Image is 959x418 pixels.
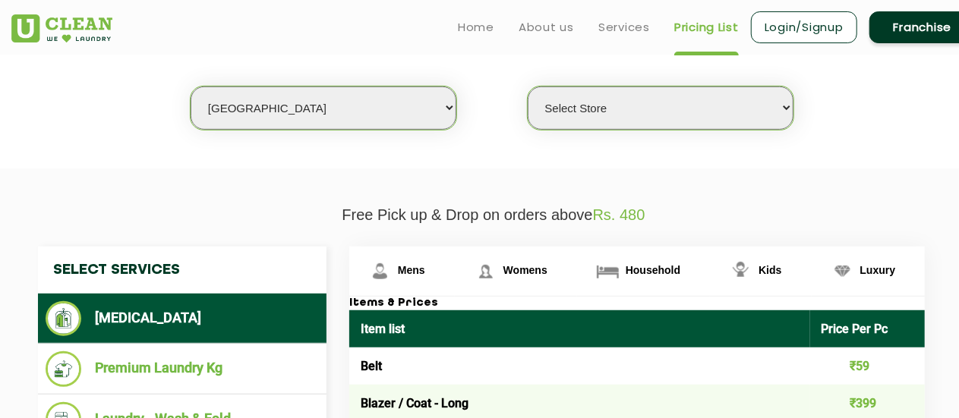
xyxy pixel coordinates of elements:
li: Premium Laundry Kg [46,351,319,387]
a: Pricing List [674,18,739,36]
a: Services [598,18,650,36]
img: Womens [472,258,499,284]
h3: Items & Prices [349,297,925,310]
img: Dry Cleaning [46,301,81,336]
img: Mens [367,258,393,284]
span: Rs. 480 [593,206,645,223]
th: Price Per Pc [810,310,926,347]
img: UClean Laundry and Dry Cleaning [11,14,112,42]
span: Kids [759,264,781,276]
span: Mens [398,264,425,276]
span: Household [626,264,680,276]
td: Belt [349,347,810,385]
span: Luxury [860,264,896,276]
h4: Select Services [38,247,327,294]
th: Item list [349,310,810,347]
td: ₹59 [810,347,926,385]
img: Household [595,258,621,284]
img: Luxury [829,258,856,284]
li: [MEDICAL_DATA] [46,301,319,336]
img: Premium Laundry Kg [46,351,81,387]
img: Kids [727,258,754,284]
a: About us [519,18,574,36]
a: Login/Signup [751,11,857,43]
a: Home [458,18,494,36]
span: Womens [503,264,547,276]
